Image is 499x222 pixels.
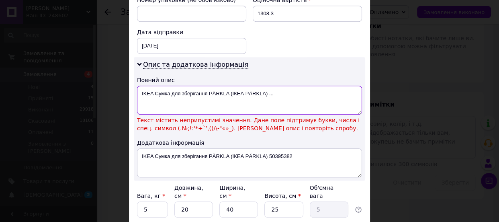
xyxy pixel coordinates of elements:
div: Об'ємна вага [310,184,348,200]
label: Висота, см [264,193,301,199]
label: Ширина, см [219,185,245,199]
div: Додаткова інформація [137,139,362,147]
div: Дата відправки [137,28,246,36]
div: Повний опис [137,76,362,84]
label: Довжина, см [174,185,203,199]
textarea: IKEA Сумка для зберігання PÄRKLA (ІКЕА PÄRKLA) 50395382 [137,148,362,177]
label: Вага, кг [137,193,165,199]
span: Опис та додаткова інформація [143,61,248,69]
span: Текст містить неприпустимі значення. Дане поле підтримує букви, числа і спец. символ (.№;!:'*+`’,... [137,116,362,132]
textarea: IKEA Сумка для зберігання PÄRKLA (ІКЕА PÄRKLA) ... [137,86,362,115]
